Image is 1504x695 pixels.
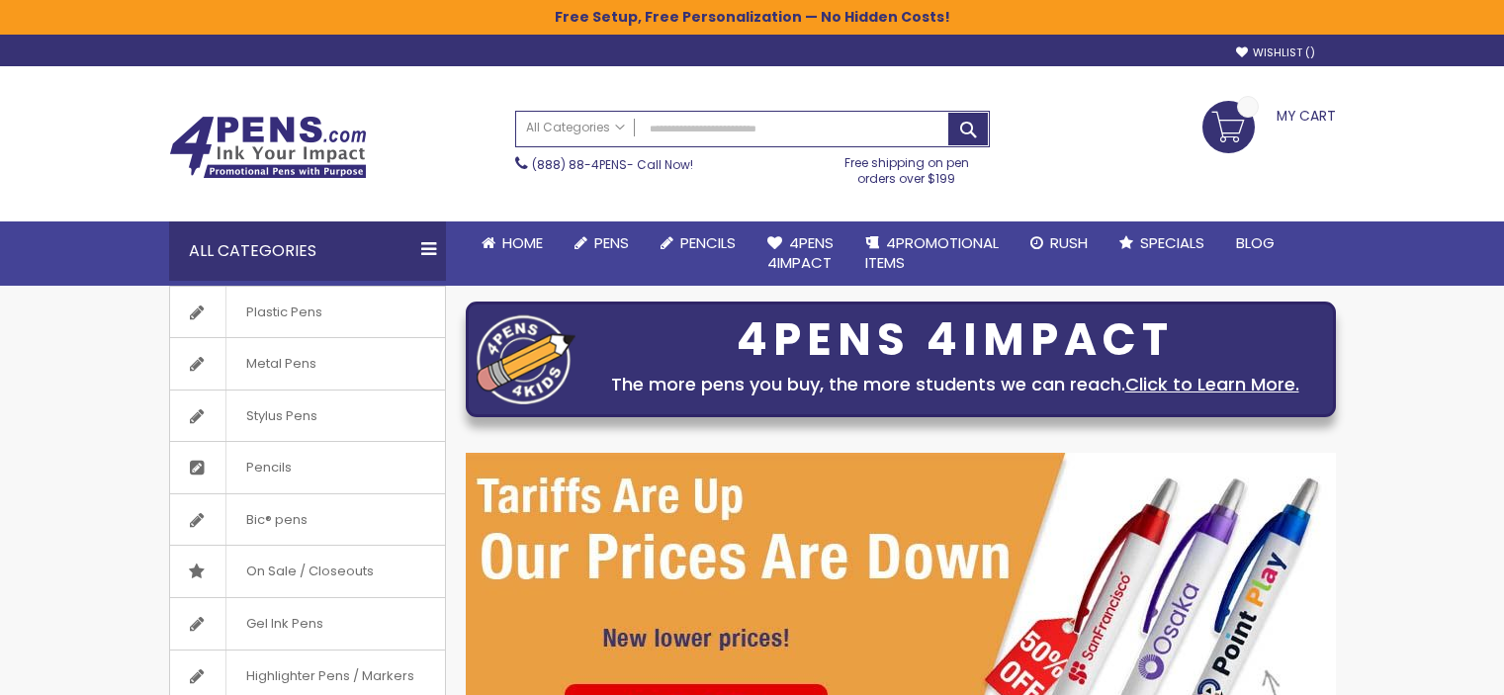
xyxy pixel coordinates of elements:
span: On Sale / Closeouts [225,546,394,597]
span: Metal Pens [225,338,336,390]
a: 4Pens4impact [752,221,849,286]
span: Blog [1236,232,1275,253]
a: Bic® pens [170,494,445,546]
a: Metal Pens [170,338,445,390]
a: Pencils [645,221,752,265]
span: All Categories [526,120,625,135]
span: Plastic Pens [225,287,342,338]
span: Home [502,232,543,253]
a: Gel Ink Pens [170,598,445,650]
a: Pens [559,221,645,265]
div: Free shipping on pen orders over $199 [824,147,990,187]
span: - Call Now! [532,156,693,173]
a: Wishlist [1236,45,1315,60]
a: All Categories [516,112,635,144]
span: Rush [1050,232,1088,253]
div: 4PENS 4IMPACT [585,319,1325,361]
span: Gel Ink Pens [225,598,343,650]
a: 4PROMOTIONALITEMS [849,221,1015,286]
a: Rush [1015,221,1104,265]
span: Pencils [680,232,736,253]
a: (888) 88-4PENS [532,156,627,173]
div: The more pens you buy, the more students we can reach. [585,371,1325,398]
span: Specials [1140,232,1204,253]
span: Stylus Pens [225,391,337,442]
img: four_pen_logo.png [477,314,575,404]
span: 4PROMOTIONAL ITEMS [865,232,999,273]
a: Home [466,221,559,265]
span: Bic® pens [225,494,327,546]
div: All Categories [169,221,446,281]
span: Pens [594,232,629,253]
a: Specials [1104,221,1220,265]
img: 4Pens Custom Pens and Promotional Products [169,116,367,179]
a: Pencils [170,442,445,493]
a: Click to Learn More. [1125,372,1299,396]
a: Blog [1220,221,1290,265]
a: On Sale / Closeouts [170,546,445,597]
span: 4Pens 4impact [767,232,834,273]
span: Pencils [225,442,311,493]
a: Plastic Pens [170,287,445,338]
a: Stylus Pens [170,391,445,442]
